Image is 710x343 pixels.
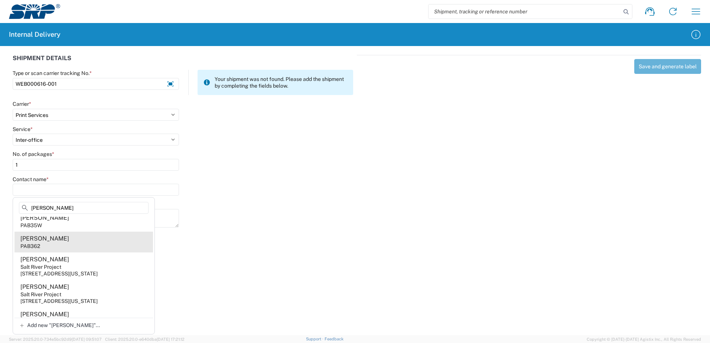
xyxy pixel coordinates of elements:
img: srp [9,4,60,19]
a: Support [306,337,325,341]
div: PAB362 [20,243,40,249]
span: Server: 2025.20.0-734e5bc92d9 [9,337,102,342]
div: [PERSON_NAME] [20,310,69,318]
label: Service [13,126,33,133]
span: [DATE] 09:51:07 [72,337,102,342]
div: SHIPMENT DETAILS [13,55,353,70]
div: Salt River Project [20,264,61,270]
div: [PERSON_NAME] [20,255,69,264]
div: [STREET_ADDRESS][US_STATE] [20,298,98,304]
span: Add new "[PERSON_NAME]"... [27,322,100,329]
div: [PERSON_NAME] [20,283,69,291]
div: Salt River Project [20,291,61,298]
span: Copyright © [DATE]-[DATE] Agistix Inc., All Rights Reserved [587,336,701,343]
input: Shipment, tracking or reference number [429,4,621,19]
span: Client: 2025.20.0-e640dba [105,337,185,342]
h2: Internal Delivery [9,30,61,39]
label: Type or scan carrier tracking No. [13,70,92,76]
label: Contact name [13,176,49,183]
div: [PERSON_NAME] [20,214,69,222]
span: [DATE] 17:21:12 [157,337,185,342]
div: [PERSON_NAME] [20,235,69,243]
span: Your shipment was not found. Please add the shipment by completing the fields below. [215,76,347,89]
label: No. of packages [13,151,54,157]
div: [STREET_ADDRESS][US_STATE] [20,270,98,277]
a: Feedback [325,337,343,341]
label: Carrier [13,101,31,107]
div: PAB35W [20,222,42,229]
